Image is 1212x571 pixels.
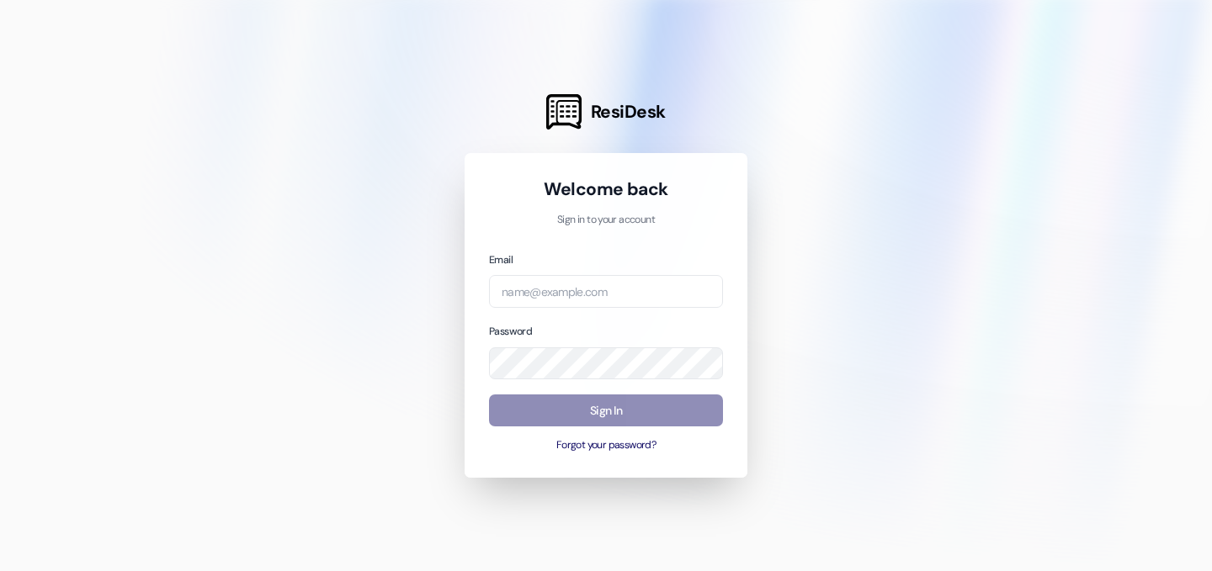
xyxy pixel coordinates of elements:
[489,275,723,308] input: name@example.com
[489,253,513,267] label: Email
[546,94,582,130] img: ResiDesk Logo
[591,100,666,124] span: ResiDesk
[489,438,723,453] button: Forgot your password?
[489,177,723,201] h1: Welcome back
[489,394,723,427] button: Sign In
[489,325,532,338] label: Password
[489,213,723,228] p: Sign in to your account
